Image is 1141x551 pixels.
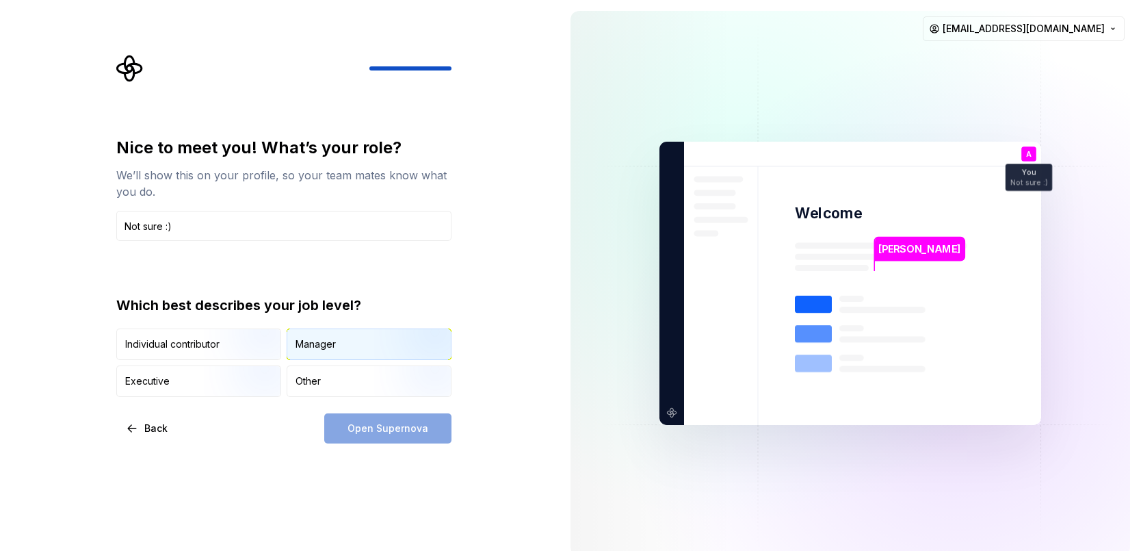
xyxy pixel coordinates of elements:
p: Not sure :) [1010,179,1047,186]
div: Nice to meet you! What’s your role? [116,137,451,159]
p: [PERSON_NAME] [878,242,960,257]
p: Welcome [795,203,862,223]
div: Manager [296,337,336,351]
div: Executive [125,374,170,388]
div: Which best describes your job level? [116,296,451,315]
input: Job title [116,211,451,241]
div: Individual contributor [125,337,220,351]
p: You [1022,169,1036,177]
div: We’ll show this on your profile, so your team mates know what you do. [116,167,451,200]
svg: Supernova Logo [116,55,144,82]
button: [EMAIL_ADDRESS][DOMAIN_NAME] [923,16,1125,41]
span: [EMAIL_ADDRESS][DOMAIN_NAME] [943,22,1105,36]
div: Other [296,374,321,388]
span: Back [144,422,168,435]
p: A [1026,151,1032,158]
button: Back [116,413,179,444]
